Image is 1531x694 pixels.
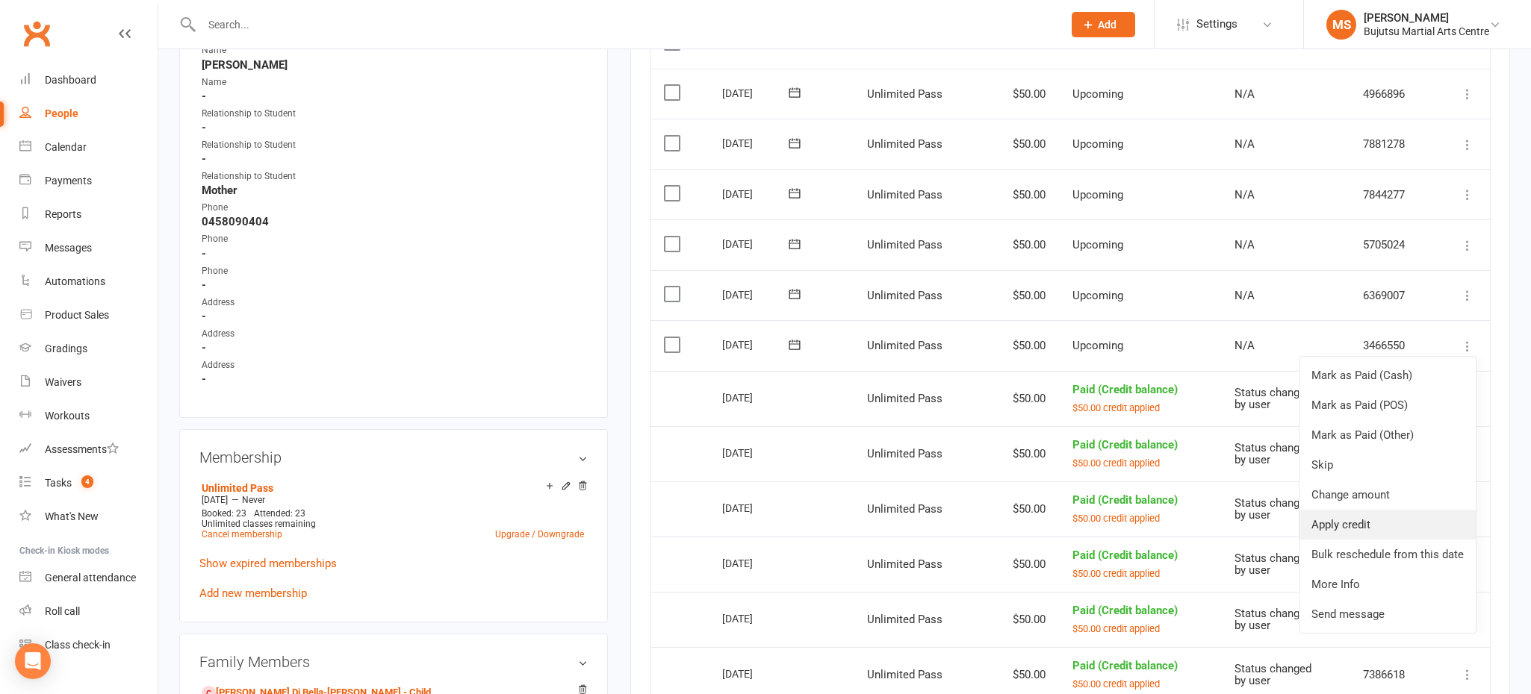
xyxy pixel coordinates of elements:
span: [DATE] [202,495,228,505]
a: Dashboard [19,63,158,97]
div: [DATE] [722,283,791,306]
span: Unlimited Pass [867,188,942,201]
div: Tasks [45,477,72,489]
div: Relationship to Student [202,107,325,121]
td: 4966896 [1350,69,1435,119]
div: Messages [45,242,92,254]
span: Unlimited Pass [867,668,942,681]
div: Relationship to Student [202,169,325,184]
div: Roll call [45,605,80,617]
h3: Family Members [199,654,588,670]
div: [DATE] [722,662,791,685]
span: Status changed by user [1235,496,1311,522]
strong: - [202,310,588,323]
td: 6369007 [1350,270,1435,321]
div: Phone [202,201,325,215]
button: $50.00 credit applied [1072,678,1160,690]
td: $50.00 [980,592,1059,647]
a: Payments [19,164,158,198]
td: 7881278 [1350,119,1435,169]
a: Gradings [19,332,158,366]
a: Upgrade / Downgrade [495,529,584,540]
a: Product Sales [19,298,158,332]
div: Address [202,296,325,310]
span: Unlimited Pass [867,502,942,516]
button: $50.00 credit applied [1072,457,1160,469]
div: [DATE] [722,182,791,205]
div: Reports [45,208,81,220]
span: Unlimited Pass [867,447,942,460]
div: People [45,107,78,119]
span: Status changed by user [1235,551,1311,578]
strong: - [202,152,588,166]
a: Clubworx [18,15,55,52]
span: Unlimited Pass [867,87,942,101]
div: Name [202,43,325,57]
span: Unlimited Pass [867,613,942,626]
a: Apply credit [1299,510,1476,540]
td: 7844277 [1350,169,1435,220]
strong: [PERSON_NAME] [202,58,588,72]
a: Unlimited Pass [202,482,273,494]
div: [DATE] [722,232,791,255]
strong: - [202,341,588,354]
div: — [198,494,588,506]
div: Waivers [45,376,81,388]
span: Attended: 23 [254,508,305,519]
div: Name [202,75,325,90]
span: Unlimited Pass [867,238,942,251]
strong: - [202,278,588,292]
td: 5705024 [1350,219,1435,270]
a: Calendar [19,131,158,164]
span: N/A [1235,87,1255,101]
div: General attendance [45,572,136,584]
div: Relationship to Student [202,138,325,152]
small: $50.00 credit applied [1072,678,1160,690]
span: Upcoming [1072,238,1123,251]
td: $50.00 [980,219,1059,270]
td: $50.00 [980,270,1059,321]
div: [DATE] [722,81,791,104]
a: Bulk reschedule from this date [1299,540,1476,569]
span: Booked: 23 [202,508,246,519]
td: $50.00 [980,169,1059,220]
small: $50.00 credit applied [1072,457,1160,469]
span: Status changed by user [1235,607,1311,633]
div: Workouts [45,410,90,422]
small: $50.00 credit applied [1072,513,1160,524]
a: Show expired memberships [199,557,337,570]
td: $50.00 [980,371,1059,426]
div: [DATE] [722,333,791,356]
span: N/A [1235,339,1255,352]
td: 3466550 [1350,320,1435,371]
a: Mark as Paid (Other) [1299,420,1476,450]
span: N/A [1235,137,1255,151]
button: Add [1072,12,1135,37]
span: Unlimited Pass [867,137,942,151]
a: Automations [19,265,158,298]
td: $50.00 [980,119,1059,169]
a: Reports [19,198,158,231]
div: [DATE] [722,551,791,575]
a: What's New [19,500,158,534]
a: Mark as Paid (Cash) [1299,360,1476,390]
a: Messages [19,231,158,265]
strong: - [202,247,588,260]
span: Settings [1196,7,1237,41]
a: Add new membership [199,587,307,600]
input: Search... [197,14,1053,35]
small: $50.00 credit applied [1072,568,1160,579]
span: Paid (Credit balance) [1072,438,1178,451]
span: Upcoming [1072,87,1123,101]
div: Product Sales [45,309,109,321]
a: Assessments [19,433,158,466]
td: $50.00 [980,426,1059,481]
div: [DATE] [722,496,791,519]
a: Class kiosk mode [19,628,158,662]
span: N/A [1235,289,1255,302]
td: $50.00 [980,537,1059,592]
a: Change amount [1299,480,1476,510]
span: Status changed by user [1235,441,1311,467]
div: Class check-in [45,639,111,651]
div: Dashboard [45,74,96,86]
